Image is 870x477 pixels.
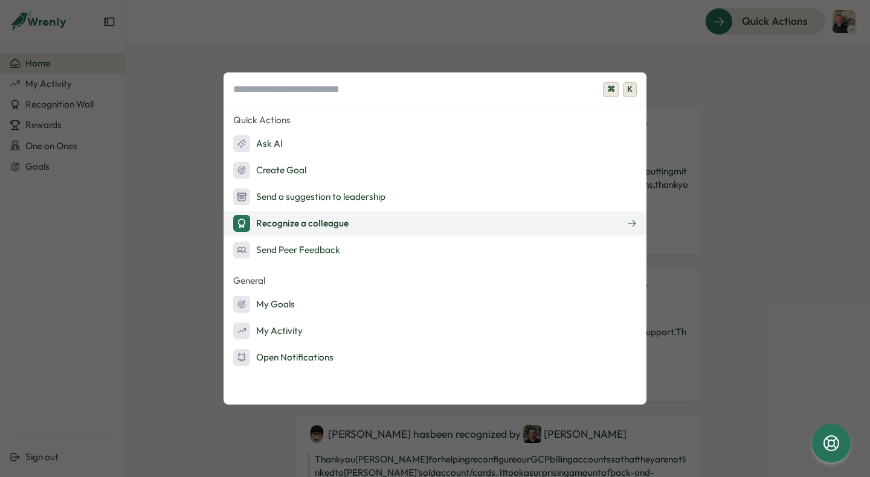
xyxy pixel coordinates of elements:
div: Ask AI [233,135,283,152]
span: K [623,82,637,97]
button: My Activity [224,319,646,343]
span: ⌘ [603,82,619,97]
button: Create Goal [224,158,646,182]
button: Open Notifications [224,345,646,370]
button: Send Peer Feedback [224,238,646,262]
div: My Activity [233,322,303,339]
button: Send a suggestion to leadership [224,185,646,209]
p: General [224,272,646,290]
div: Send a suggestion to leadership [233,188,385,205]
div: Create Goal [233,162,306,179]
div: My Goals [233,296,295,313]
p: Quick Actions [224,111,646,129]
div: Recognize a colleague [233,215,349,232]
div: Send Peer Feedback [233,242,340,258]
div: Open Notifications [233,349,333,366]
button: Ask AI [224,132,646,156]
button: My Goals [224,292,646,316]
button: Recognize a colleague [224,211,646,235]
